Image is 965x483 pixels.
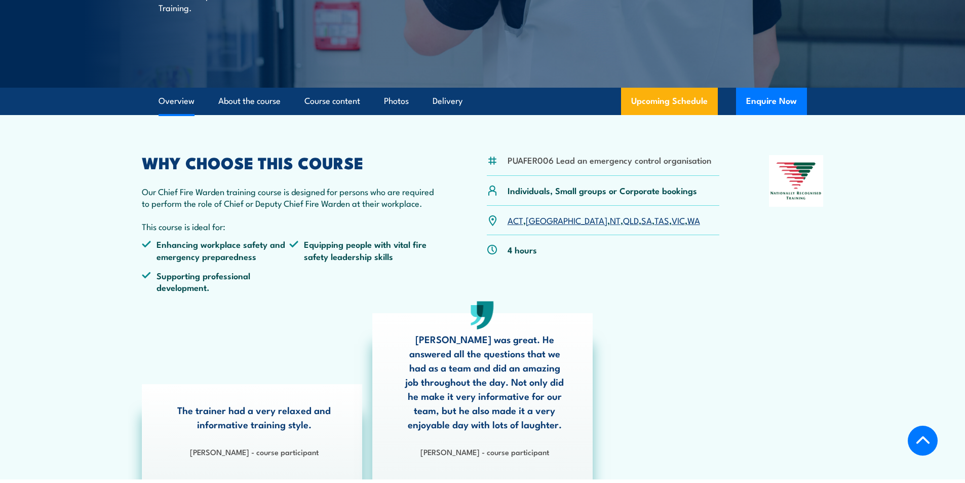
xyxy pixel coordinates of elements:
[384,88,409,115] a: Photos
[289,238,437,262] li: Equipping people with vital fire safety leadership skills
[654,214,669,226] a: TAS
[621,88,718,115] a: Upcoming Schedule
[623,214,639,226] a: QLD
[433,88,462,115] a: Delivery
[420,446,549,457] strong: [PERSON_NAME] - course participant
[508,214,523,226] a: ACT
[508,244,537,255] p: 4 hours
[610,214,621,226] a: NT
[142,270,290,293] li: Supporting professional development.
[159,88,195,115] a: Overview
[736,88,807,115] button: Enquire Now
[142,155,438,169] h2: WHY CHOOSE THIS COURSE
[641,214,652,226] a: SA
[304,88,360,115] a: Course content
[508,154,711,166] li: PUAFER006 Lead an emergency control organisation
[526,214,607,226] a: [GEOGRAPHIC_DATA]
[508,184,697,196] p: Individuals, Small groups or Corporate bookings
[190,446,319,457] strong: [PERSON_NAME] - course participant
[142,238,290,262] li: Enhancing workplace safety and emergency preparedness
[218,88,281,115] a: About the course
[769,155,824,207] img: Nationally Recognised Training logo.
[142,220,438,232] p: This course is ideal for:
[508,214,700,226] p: , , , , , , ,
[172,403,337,431] p: The trainer had a very relaxed and informative training style.
[687,214,700,226] a: WA
[402,332,567,431] p: [PERSON_NAME] was great. He answered all the questions that we had as a team and did an amazing j...
[142,185,438,209] p: Our Chief Fire Warden training course is designed for persons who are required to perform the rol...
[672,214,685,226] a: VIC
